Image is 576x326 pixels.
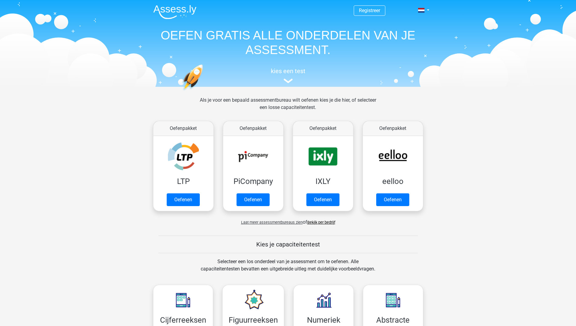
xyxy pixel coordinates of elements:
img: assessment [284,79,293,83]
div: of [148,214,428,226]
img: Assessly [153,5,196,19]
h5: Kies je capaciteitentest [158,241,418,248]
h1: OEFEN GRATIS ALLE ONDERDELEN VAN JE ASSESSMENT. [148,28,428,57]
a: kies een test [148,67,428,83]
h5: kies een test [148,67,428,75]
a: Oefenen [237,193,270,206]
a: Oefenen [376,193,409,206]
div: Als je voor een bepaald assessmentbureau wilt oefenen kies je die hier, of selecteer een losse ca... [195,97,381,118]
span: Laat meer assessmentbureaus zien [241,220,303,225]
a: Oefenen [167,193,200,206]
img: oefenen [182,64,227,119]
div: Selecteer een los onderdeel van je assessment om te oefenen. Alle capaciteitentesten bevatten een... [195,258,381,280]
a: Registreer [359,8,380,13]
a: Oefenen [306,193,339,206]
a: Bekijk per bedrijf [307,220,335,225]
